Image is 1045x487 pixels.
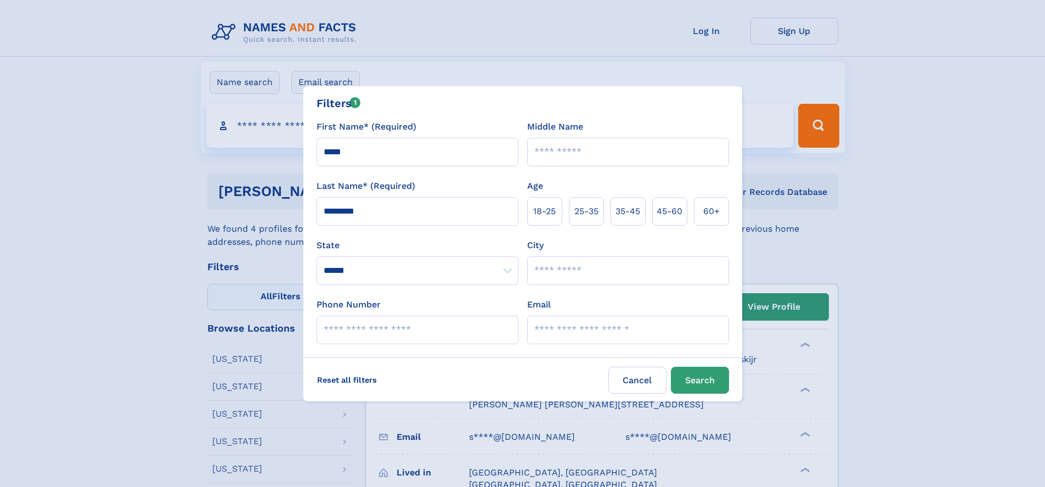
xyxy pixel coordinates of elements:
label: Age [527,180,543,193]
label: Phone Number [317,298,381,311]
span: 45‑60 [657,205,682,218]
span: 35‑45 [615,205,640,218]
label: Email [527,298,551,311]
span: 18‑25 [533,205,556,218]
span: 60+ [703,205,720,218]
button: Search [671,367,729,394]
label: City [527,239,544,252]
label: Last Name* (Required) [317,180,415,193]
label: State [317,239,518,252]
span: 25‑35 [574,205,598,218]
label: Cancel [608,367,666,394]
div: Filters [317,95,361,111]
label: Reset all filters [310,367,384,393]
label: Middle Name [527,120,583,133]
label: First Name* (Required) [317,120,416,133]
